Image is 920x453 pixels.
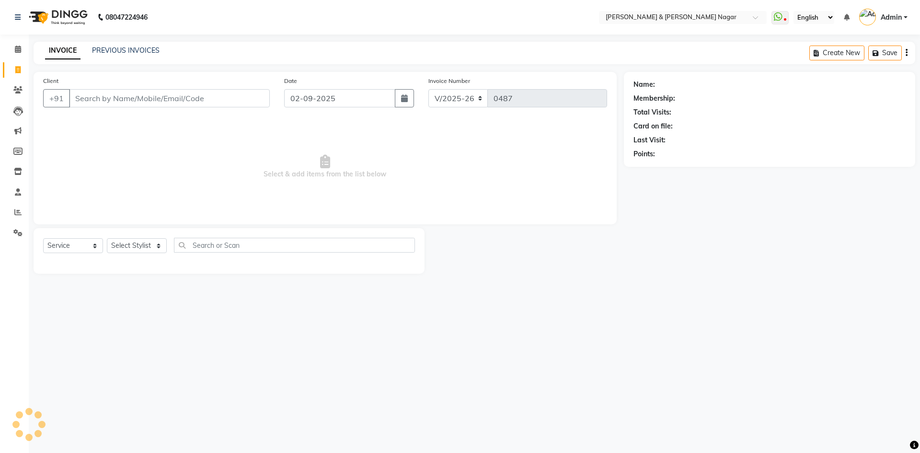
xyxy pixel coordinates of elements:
[809,46,864,60] button: Create New
[633,135,666,145] div: Last Visit:
[633,149,655,159] div: Points:
[45,42,80,59] a: INVOICE
[105,4,148,31] b: 08047224946
[859,9,876,25] img: Admin
[43,89,70,107] button: +91
[881,12,902,23] span: Admin
[633,80,655,90] div: Name:
[43,119,607,215] span: Select & add items from the list below
[428,77,470,85] label: Invoice Number
[43,77,58,85] label: Client
[69,89,270,107] input: Search by Name/Mobile/Email/Code
[92,46,160,55] a: PREVIOUS INVOICES
[868,46,902,60] button: Save
[633,107,671,117] div: Total Visits:
[633,93,675,104] div: Membership:
[284,77,297,85] label: Date
[174,238,415,253] input: Search or Scan
[633,121,673,131] div: Card on file:
[24,4,90,31] img: logo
